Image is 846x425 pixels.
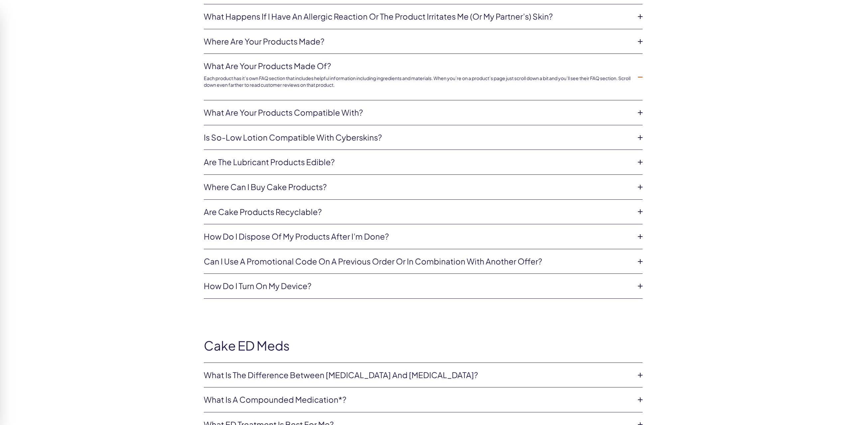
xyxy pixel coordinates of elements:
[204,339,643,353] h2: Cake ED Meds
[204,75,632,88] p: Each product has it’s own FAQ section that includes helpful information including ingredients and...
[204,370,632,381] a: What is the difference between [MEDICAL_DATA] and [MEDICAL_DATA]?
[204,231,632,242] a: How do I dispose of my products after I’m done?
[204,132,632,143] a: Is So-Low Lotion compatible with Cyberskins?
[204,11,632,22] a: What happens if I have an allergic reaction or the product irritates me (or my partner’s) skin?
[204,157,632,168] a: Are the lubricant products edible?
[204,206,632,218] a: Are Cake products recyclable?
[204,256,632,267] a: Can I use a promotional code on a previous order or in combination with another offer?
[204,394,632,405] a: What is a compounded medication*?
[204,36,632,47] a: Where are your products made?
[204,280,632,292] a: How do I turn on my device?
[204,107,632,118] a: What are your products compatible with?
[204,181,632,193] a: Where can I buy Cake products?
[204,60,632,72] a: What are your products made of?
